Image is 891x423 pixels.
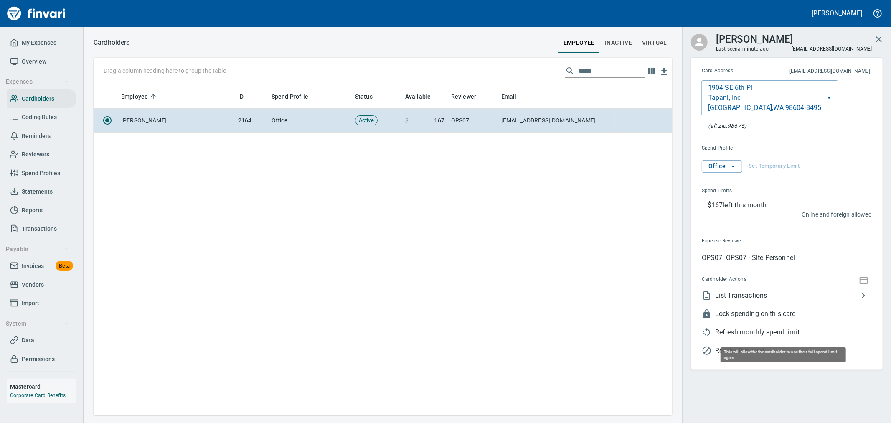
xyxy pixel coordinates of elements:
[7,127,76,145] a: Reminders
[708,103,822,113] p: [GEOGRAPHIC_DATA] , WA 98604-8495
[7,164,76,183] a: Spend Profiles
[22,94,54,104] span: Cardholders
[22,261,44,271] span: Invoices
[7,294,76,313] a: Import
[451,92,487,102] span: Reviewer
[3,74,72,89] button: Expenses
[642,38,667,48] span: virtual
[738,46,769,52] time: a minute ago
[715,346,872,356] span: Revoke this card
[451,92,476,102] span: Reviewer
[716,31,793,45] h3: [PERSON_NAME]
[716,45,769,54] span: Last seen
[355,117,377,125] span: Active
[238,92,244,102] span: ID
[56,261,73,271] span: Beta
[564,38,595,48] span: employee
[22,224,57,234] span: Transactions
[268,109,352,133] td: Office
[645,65,658,77] button: Choose columns to display
[715,290,858,301] span: List Transactions
[702,237,806,245] span: Expense Reviewer
[104,66,226,75] p: Drag a column heading here to group the table
[501,92,528,102] span: Email
[708,93,741,103] p: Tapani, Inc
[448,109,498,133] td: OPS07
[22,38,56,48] span: My Expenses
[22,131,51,141] span: Reminders
[708,161,736,171] span: Office
[10,382,76,391] h6: Mastercard
[22,354,55,364] span: Permissions
[355,92,383,102] span: Status
[355,92,373,102] span: Status
[22,168,60,178] span: Spend Profiles
[5,3,68,23] img: Finvari
[10,392,66,398] a: Corporate Card Benefits
[3,242,72,257] button: Payable
[22,298,39,308] span: Import
[810,7,864,20] button: [PERSON_NAME]
[22,186,53,197] span: Statements
[701,80,838,115] button: 1904 SE 6th PlTapani, Inc[GEOGRAPHIC_DATA],WA 98604-8495
[498,109,615,133] td: [EMAIL_ADDRESS][DOMAIN_NAME]
[7,52,76,71] a: Overview
[121,92,148,102] span: Employee
[812,9,862,18] h5: [PERSON_NAME]
[605,38,632,48] span: Inactive
[22,149,49,160] span: Reviewers
[94,38,130,48] nav: breadcrumb
[708,200,871,210] p: $167 left this month
[708,122,746,130] p: At the pump (or any AVS check), this zip will also be accepted
[762,67,870,76] span: This is the email address for cardholder receipts
[658,65,670,78] button: Download table
[94,38,130,48] p: Cardholders
[235,109,268,133] td: 2164
[715,309,872,319] span: Lock spending on this card
[858,274,870,285] button: Show Card Number
[121,92,159,102] span: Employee
[22,56,46,67] span: Overview
[749,161,800,171] span: Set Temporary Limit
[7,182,76,201] a: Statements
[118,109,235,133] td: [PERSON_NAME]
[702,67,762,75] span: Card Address
[702,187,801,195] span: Spend Limits
[702,253,872,263] p: OPS07: OPS07 - Site Personnel
[501,92,517,102] span: Email
[7,219,76,238] a: Transactions
[7,350,76,369] a: Permissions
[702,144,802,153] span: Spend Profile
[702,275,802,284] span: Cardholder Actions
[746,160,802,173] button: Set Temporary Limit
[715,327,872,337] span: Refresh monthly spend limit
[708,83,752,93] p: 1904 SE 6th Pl
[238,92,254,102] span: ID
[7,108,76,127] a: Coding Rules
[405,116,409,125] span: $
[22,112,57,122] span: Coding Rules
[7,201,76,220] a: Reports
[7,145,76,164] a: Reviewers
[22,280,44,290] span: Vendors
[7,275,76,294] a: Vendors
[702,160,742,173] button: Office
[7,89,76,108] a: Cardholders
[869,29,889,49] button: Close cardholder
[7,33,76,52] a: My Expenses
[7,257,76,275] a: InvoicesBeta
[272,92,319,102] span: Spend Profile
[695,210,872,219] p: Online and foreign allowed
[6,319,69,329] span: System
[405,92,431,102] span: Available
[6,76,69,87] span: Expenses
[3,316,72,331] button: System
[272,92,308,102] span: Spend Profile
[791,45,873,53] span: [EMAIL_ADDRESS][DOMAIN_NAME]
[405,92,442,102] span: Available
[7,331,76,350] a: Data
[434,116,444,125] span: 167
[22,335,34,346] span: Data
[22,205,43,216] span: Reports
